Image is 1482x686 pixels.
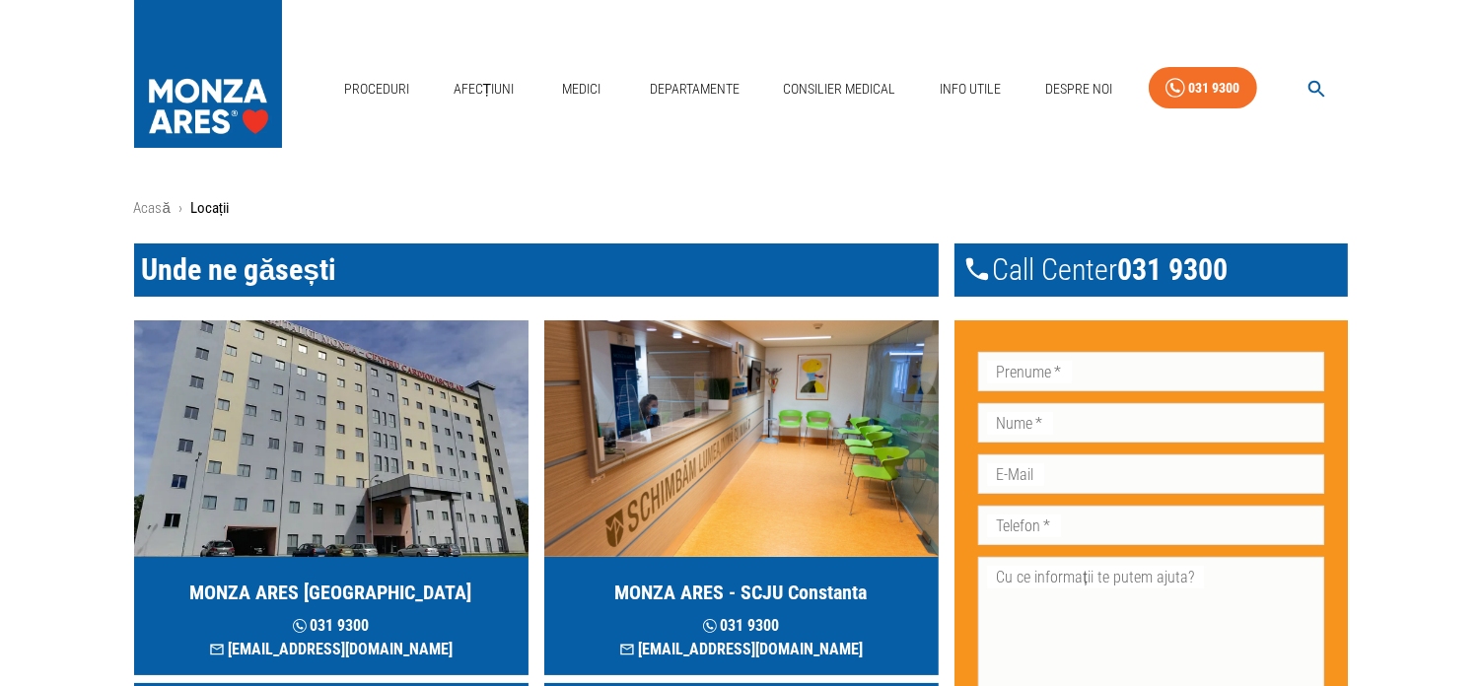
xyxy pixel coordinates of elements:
a: MONZA ARES [GEOGRAPHIC_DATA] 031 9300[EMAIL_ADDRESS][DOMAIN_NAME] [134,320,529,675]
p: [EMAIL_ADDRESS][DOMAIN_NAME] [209,638,454,661]
a: MONZA ARES - SCJU Constanta 031 9300[EMAIL_ADDRESS][DOMAIN_NAME] [544,320,939,675]
a: Despre Noi [1037,69,1120,109]
img: MONZA ARES Constanta [544,320,939,557]
a: Afecțiuni [446,69,523,109]
span: Unde ne găsești [142,252,336,287]
li: › [178,197,182,220]
p: Locații [190,197,229,220]
nav: breadcrumb [134,197,1349,220]
p: [EMAIL_ADDRESS][DOMAIN_NAME] [619,638,864,661]
a: Departamente [642,69,747,109]
a: Acasă [134,199,171,217]
h5: MONZA ARES - SCJU Constanta [615,579,868,606]
span: 031 9300 [1117,251,1228,289]
a: Proceduri [336,69,417,109]
img: MONZA ARES Bucuresti [134,320,529,557]
div: 031 9300 [1189,76,1240,101]
a: Info Utile [932,69,1009,109]
a: 031 9300 [1149,67,1257,109]
a: Medici [550,69,613,109]
h5: MONZA ARES [GEOGRAPHIC_DATA] [190,579,472,606]
p: 031 9300 [209,614,454,638]
p: 031 9300 [619,614,864,638]
div: Call Center [954,243,1349,297]
a: Consilier Medical [775,69,903,109]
